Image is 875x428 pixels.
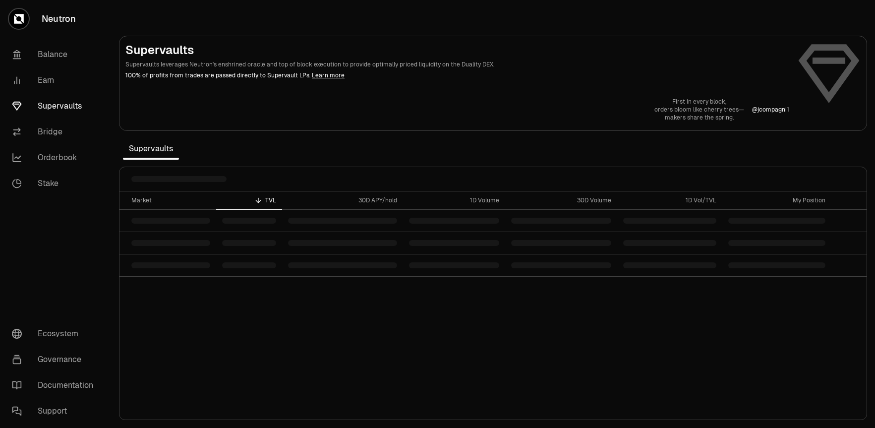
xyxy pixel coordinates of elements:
p: Supervaults leverages Neutron's enshrined oracle and top of block execution to provide optimally ... [125,60,789,69]
h2: Supervaults [125,42,789,58]
p: makers share the spring. [654,114,744,122]
a: Earn [4,67,107,93]
a: Documentation [4,372,107,398]
p: @ jcompagni1 [752,106,789,114]
p: 100% of profits from trades are passed directly to Supervault LPs. [125,71,789,80]
div: My Position [728,196,825,204]
a: Orderbook [4,145,107,171]
a: @jcompagni1 [752,106,789,114]
a: Governance [4,347,107,372]
a: Support [4,398,107,424]
a: First in every block,orders bloom like cherry trees—makers share the spring. [654,98,744,122]
div: Market [131,196,210,204]
a: Learn more [312,71,345,79]
a: Stake [4,171,107,196]
div: 1D Vol/TVL [623,196,716,204]
a: Supervaults [4,93,107,119]
p: orders bloom like cherry trees— [654,106,744,114]
a: Bridge [4,119,107,145]
a: Balance [4,42,107,67]
div: 30D Volume [511,196,611,204]
div: TVL [222,196,277,204]
span: Supervaults [123,139,179,159]
a: Ecosystem [4,321,107,347]
div: 30D APY/hold [288,196,397,204]
p: First in every block, [654,98,744,106]
div: 1D Volume [409,196,499,204]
